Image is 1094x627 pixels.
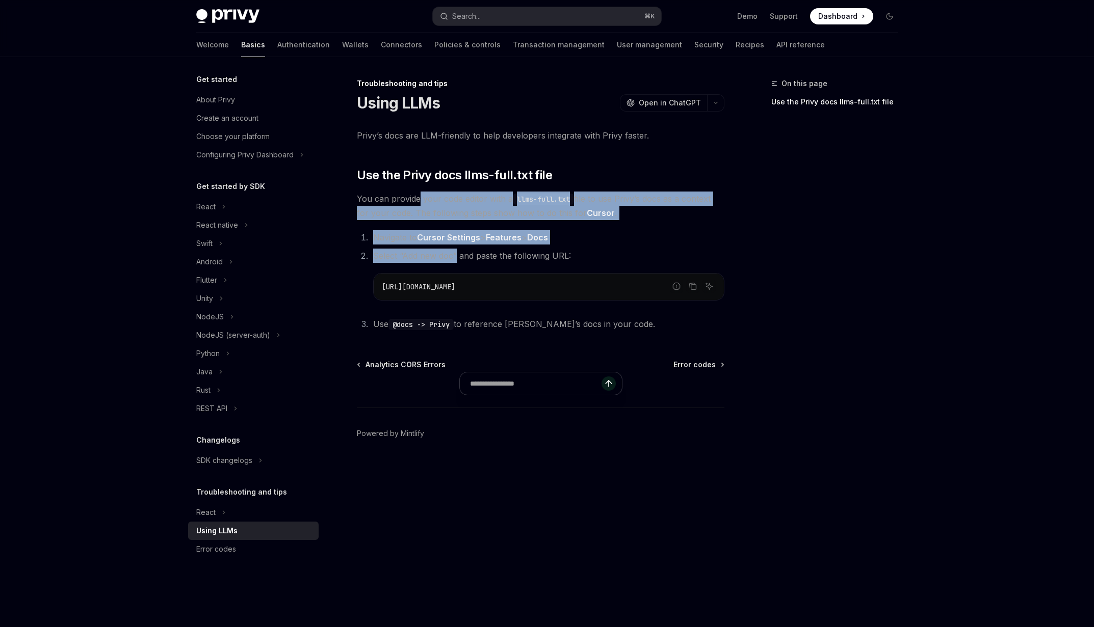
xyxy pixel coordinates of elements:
[196,149,294,161] div: Configuring Privy Dashboard
[196,506,216,519] div: React
[602,376,616,391] button: Send message
[702,280,716,293] button: Ask AI
[673,360,716,370] span: Error codes
[196,525,238,537] div: Using LLMs
[644,12,655,20] span: ⌘ K
[196,366,213,378] div: Java
[196,402,227,415] div: REST API
[196,9,259,23] img: dark logo
[188,363,319,381] button: Toggle Java section
[196,237,213,250] div: Swift
[196,33,229,57] a: Welcome
[373,251,571,261] span: Select “Add new doc” and paste the following URL:
[452,10,481,22] div: Search...
[673,360,723,370] a: Error codes
[188,146,319,164] button: Toggle Configuring Privy Dashboard section
[196,486,287,498] h5: Troubleshooting and tips
[188,91,319,109] a: About Privy
[357,94,440,112] h1: Using LLMs
[737,11,758,21] a: Demo
[241,33,265,57] a: Basics
[771,94,906,110] a: Use the Privy docs llms-full.txt file
[434,33,501,57] a: Policies & controls
[188,522,319,540] a: Using LLMs
[188,381,319,399] button: Toggle Rust section
[196,180,265,193] h5: Get started by SDK
[357,128,724,143] span: Privy’s docs are LLM-friendly to help developers integrate with Privy faster.
[433,7,661,25] button: Open search
[881,8,898,24] button: Toggle dark mode
[196,384,211,396] div: Rust
[196,274,217,286] div: Flutter
[196,454,252,467] div: SDK changelogs
[196,543,236,555] div: Error codes
[277,33,330,57] a: Authentication
[196,256,223,268] div: Android
[373,319,655,329] span: Use to reference [PERSON_NAME]’s docs in your code.
[686,280,699,293] button: Copy the contents from the code block
[188,234,319,253] button: Toggle Swift section
[782,77,827,90] span: On this page
[196,329,270,341] div: NodeJS (server-auth)
[196,347,220,360] div: Python
[470,372,602,395] input: Ask a question...
[358,360,446,370] a: Analytics CORS Errors
[188,399,319,418] button: Toggle REST API section
[357,167,552,183] span: Use the Privy docs llms-full.txt file
[382,282,455,291] span: [URL][DOMAIN_NAME]
[196,311,224,323] div: NodeJS
[188,271,319,289] button: Toggle Flutter section
[188,289,319,308] button: Toggle Unity section
[196,219,238,231] div: React native
[196,130,270,143] div: Choose your platform
[196,292,213,305] div: Unity
[486,232,522,242] strong: Features
[196,73,237,86] h5: Get started
[670,280,683,293] button: Report incorrect code
[188,253,319,271] button: Toggle Android section
[776,33,825,57] a: API reference
[196,434,240,446] h5: Changelogs
[357,428,424,439] a: Powered by Mintlify
[188,344,319,363] button: Toggle Python section
[694,33,723,57] a: Security
[196,112,258,124] div: Create an account
[381,33,422,57] a: Connectors
[818,11,857,21] span: Dashboard
[513,33,605,57] a: Transaction management
[388,319,454,330] code: @docs -> Privy
[188,451,319,470] button: Toggle SDK changelogs section
[736,33,764,57] a: Recipes
[188,216,319,234] button: Toggle React native section
[357,192,724,220] span: You can provide your code editor with a file to use Privy’s docs as a context for your code. The ...
[639,98,701,108] span: Open in ChatGPT
[417,232,480,242] strong: Cursor Settings
[366,360,446,370] span: Analytics CORS Errors
[188,308,319,326] button: Toggle NodeJS section
[188,540,319,558] a: Error codes
[196,94,235,106] div: About Privy
[357,78,724,89] div: Troubleshooting and tips
[587,208,615,219] a: Cursor
[770,11,798,21] a: Support
[373,232,548,242] span: Navigate to > >
[620,94,707,112] button: Open in ChatGPT
[513,194,574,205] code: llms-full.txt
[188,326,319,344] button: Toggle NodeJS (server-auth) section
[188,127,319,146] a: Choose your platform
[188,503,319,522] button: Toggle React section
[188,198,319,216] button: Toggle React section
[810,8,873,24] a: Dashboard
[617,33,682,57] a: User management
[188,109,319,127] a: Create an account
[196,201,216,213] div: React
[527,232,548,242] strong: Docs
[342,33,369,57] a: Wallets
